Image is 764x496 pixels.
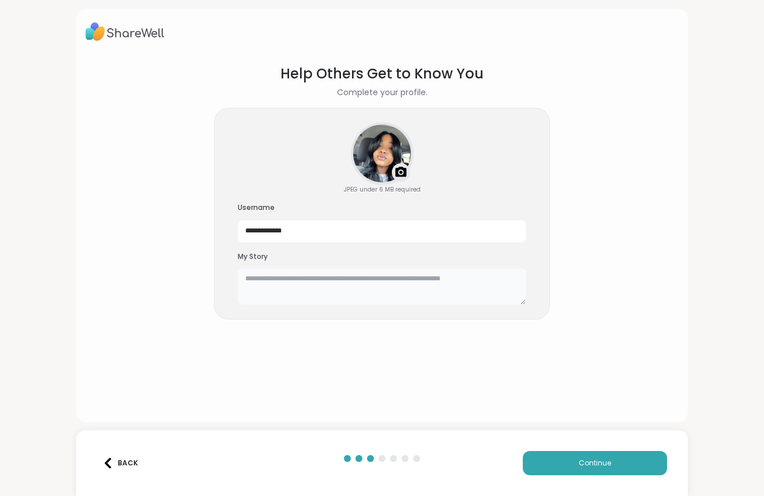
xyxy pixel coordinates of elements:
h3: My Story [238,252,526,262]
div: JPEG under 6 MB required [344,185,421,194]
h1: Help Others Get to Know You [280,63,484,84]
img: ShareWell Logo [85,18,164,45]
button: Back [97,451,143,475]
div: Back [103,458,138,468]
h3: Username [238,203,526,213]
h2: Complete your profile. [337,87,428,99]
img: deloach701 [353,125,411,182]
button: Continue [523,451,667,475]
span: Continue [579,458,611,468]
